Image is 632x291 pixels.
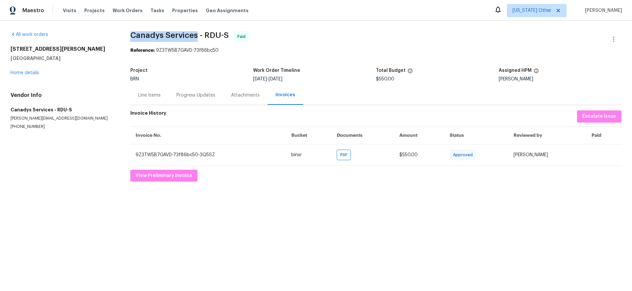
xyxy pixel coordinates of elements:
[253,77,282,81] span: -
[399,153,418,157] span: $550.00
[586,127,621,144] th: Paid
[11,92,115,99] h4: Vendor Info
[508,127,586,144] th: Reviewed by
[150,8,164,13] span: Tasks
[286,127,331,144] th: Bucket
[136,172,192,180] span: View Preliminary Invoice
[508,144,586,165] td: [PERSON_NAME]
[130,110,166,119] h6: Invoice History
[376,77,394,81] span: $550.00
[84,7,105,14] span: Projects
[534,68,539,77] span: The hpm assigned to this work order.
[577,110,621,123] button: Escalate Issue
[130,144,286,165] td: 9Z3TW5B7GAVD-73f86bc50-3Q5SZ
[408,68,413,77] span: The total cost of line items that have been proposed by Opendoor. This sum includes line items th...
[340,152,350,158] span: PDF
[130,47,621,54] div: 9Z3TW5B7GAVD-73f86bc50
[11,46,115,52] h2: [STREET_ADDRESS][PERSON_NAME]
[499,77,621,81] div: [PERSON_NAME]
[130,127,286,144] th: Invoice No.
[130,31,229,39] span: Canadys Services - RDU-S
[22,7,44,14] span: Maestro
[138,92,161,99] div: Line Items
[130,77,139,81] span: BRN
[176,92,215,99] div: Progress Updates
[130,170,197,182] button: View Preliminary Invoice
[63,7,76,14] span: Visits
[130,68,147,73] h5: Project
[11,71,39,75] a: Home details
[444,127,508,144] th: Status
[337,150,351,160] div: PDF
[582,112,616,121] span: Escalate Issue
[286,144,331,165] td: binsr
[276,92,295,98] div: Invoices
[582,7,622,14] span: [PERSON_NAME]
[11,55,115,62] h5: [GEOGRAPHIC_DATA]
[237,33,248,40] span: Paid
[453,152,475,158] span: Approved
[269,77,282,81] span: [DATE]
[11,106,115,113] h5: Canadys Services - RDU-S
[172,7,198,14] span: Properties
[499,68,532,73] h5: Assigned HPM
[130,48,155,53] b: Reference:
[394,127,444,144] th: Amount
[231,92,260,99] div: Attachments
[11,32,48,37] a: All work orders
[376,68,406,73] h5: Total Budget
[253,77,267,81] span: [DATE]
[253,68,300,73] h5: Work Order Timeline
[113,7,143,14] span: Work Orders
[11,124,115,130] p: [PHONE_NUMBER]
[11,116,115,121] p: [PERSON_NAME][EMAIL_ADDRESS][DOMAIN_NAME]
[331,127,394,144] th: Documents
[206,7,249,14] span: Geo Assignments
[513,7,551,14] span: [US_STATE] Other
